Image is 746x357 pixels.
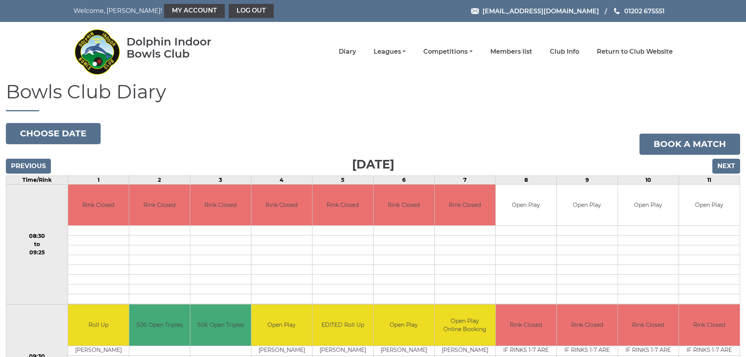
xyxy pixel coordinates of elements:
[312,185,373,226] td: Rink Closed
[251,346,312,355] td: [PERSON_NAME]
[496,185,556,226] td: Open Play
[471,8,479,14] img: Email
[679,176,740,184] td: 11
[618,346,679,355] td: IF RINKS 1-7 ARE
[679,185,740,226] td: Open Play
[618,176,679,184] td: 10
[550,47,579,56] a: Club Info
[68,176,129,184] td: 1
[373,176,434,184] td: 6
[164,4,225,18] a: My Account
[679,304,740,346] td: Rink Closed
[624,7,665,14] span: 01202 675551
[251,185,312,226] td: Rink Closed
[613,6,665,16] a: Phone us 01202 675551
[374,185,434,226] td: Rink Closed
[482,7,599,14] span: [EMAIL_ADDRESS][DOMAIN_NAME]
[434,176,495,184] td: 7
[557,304,618,346] td: Rink Closed
[618,185,679,226] td: Open Play
[435,346,495,355] td: [PERSON_NAME]
[712,159,740,174] input: Next
[618,304,679,346] td: Rink Closed
[74,24,121,79] img: Dolphin Indoor Bowls Club
[679,346,740,355] td: IF RINKS 1-7 ARE
[129,176,190,184] td: 2
[6,123,101,144] button: Choose date
[129,185,190,226] td: Rink Closed
[229,4,274,18] a: Log out
[557,185,618,226] td: Open Play
[68,304,129,346] td: Roll Up
[435,304,495,346] td: Open Play Online Booking
[251,176,312,184] td: 4
[374,47,406,56] a: Leagues
[68,346,129,355] td: [PERSON_NAME]
[6,176,68,184] td: Time/Rink
[435,185,495,226] td: Rink Closed
[6,82,740,111] h1: Bowls Club Diary
[496,346,556,355] td: IF RINKS 1-7 ARE
[639,134,740,155] a: Book a match
[129,304,190,346] td: S06 Open Triples
[190,176,251,184] td: 3
[6,159,51,174] input: Previous
[251,304,312,346] td: Open Play
[490,47,532,56] a: Members list
[312,304,373,346] td: EDITED Roll Up
[339,47,356,56] a: Diary
[126,36,237,60] div: Dolphin Indoor Bowls Club
[614,8,620,14] img: Phone us
[495,176,556,184] td: 8
[597,47,673,56] a: Return to Club Website
[471,6,599,16] a: Email [EMAIL_ADDRESS][DOMAIN_NAME]
[312,176,373,184] td: 5
[68,185,129,226] td: Rink Closed
[496,304,556,346] td: Rink Closed
[423,47,472,56] a: Competitions
[74,4,316,18] nav: Welcome, [PERSON_NAME]!
[6,184,68,304] td: 08:30 to 09:25
[556,176,618,184] td: 9
[190,185,251,226] td: Rink Closed
[557,346,618,355] td: IF RINKS 1-7 ARE
[374,346,434,355] td: [PERSON_NAME]
[312,346,373,355] td: [PERSON_NAME]
[374,304,434,346] td: Open Play
[190,304,251,346] td: S06 Open Triples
